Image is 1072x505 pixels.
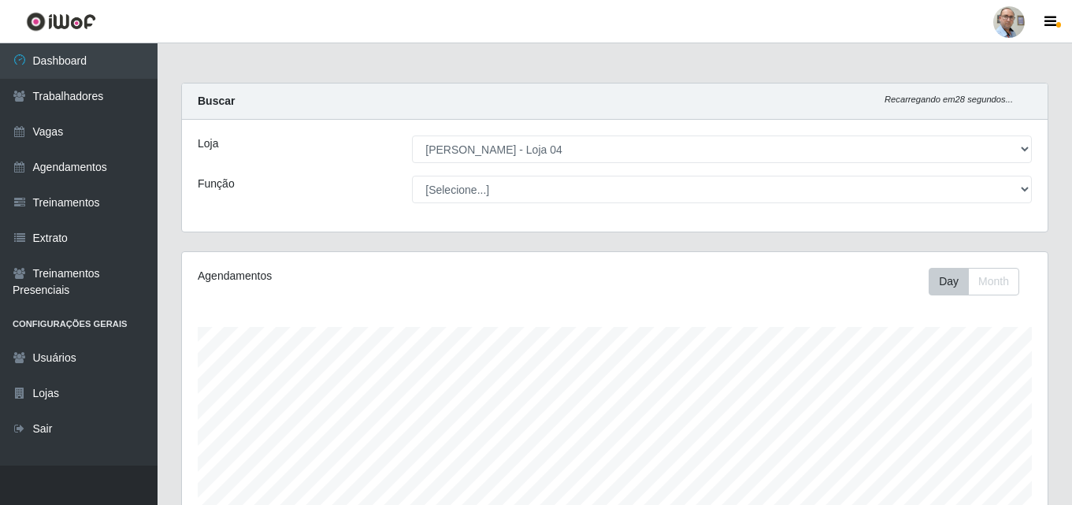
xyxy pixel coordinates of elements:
[929,268,969,295] button: Day
[885,95,1013,104] i: Recarregando em 28 segundos...
[198,268,532,284] div: Agendamentos
[26,12,96,32] img: CoreUI Logo
[198,136,218,152] label: Loja
[929,268,1032,295] div: Toolbar with button groups
[968,268,1019,295] button: Month
[198,176,235,192] label: Função
[198,95,235,107] strong: Buscar
[929,268,1019,295] div: First group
